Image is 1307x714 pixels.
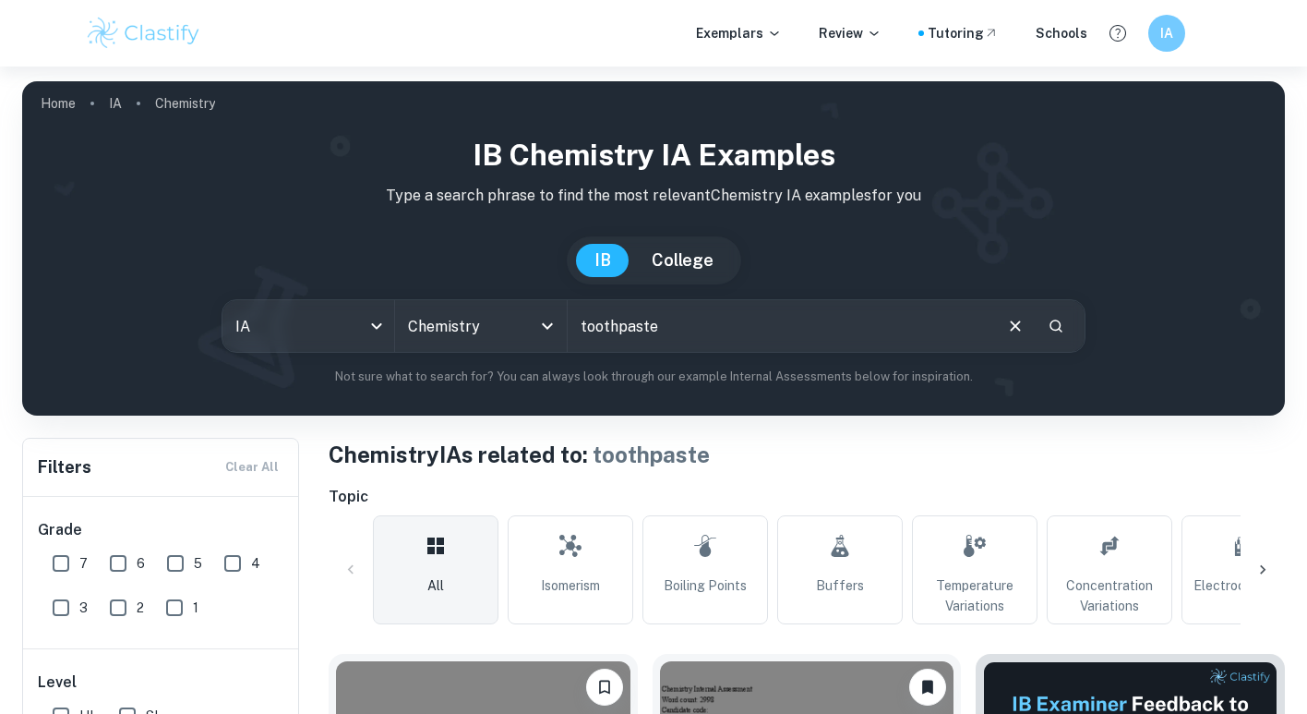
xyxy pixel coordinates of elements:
[1036,23,1087,43] a: Schools
[576,244,630,277] button: IB
[816,575,864,596] span: Buffers
[541,575,600,596] span: Isomerism
[329,486,1285,508] h6: Topic
[137,553,145,574] span: 6
[1193,575,1296,596] span: Electrochemistry
[1040,310,1072,342] button: Search
[1157,23,1178,43] h6: IA
[109,91,122,116] a: IA
[920,575,1029,616] span: Temperature Variations
[696,23,782,43] p: Exemplars
[37,185,1270,207] p: Type a search phrase to find the most relevant Chemistry IA examples for you
[534,313,560,339] button: Open
[85,15,202,52] img: Clastify logo
[37,368,1270,386] p: Not sure what to search for? You can always look through our example Internal Assessments below f...
[633,244,732,277] button: College
[819,23,881,43] p: Review
[37,133,1270,177] h1: IB Chemistry IA examples
[137,598,144,618] span: 2
[329,438,1285,471] h1: Chemistry IAs related to:
[251,553,260,574] span: 4
[22,81,1285,416] img: profile cover
[41,91,76,116] a: Home
[593,442,710,467] span: toothpaste
[38,672,285,694] h6: Level
[193,598,198,618] span: 1
[79,598,88,618] span: 3
[222,300,394,352] div: IA
[909,669,946,706] button: Unbookmark
[155,93,215,114] p: Chemistry
[1102,18,1133,49] button: Help and Feedback
[998,309,1033,344] button: Clear
[194,553,202,574] span: 5
[427,575,444,596] span: All
[586,669,623,706] button: Bookmark
[568,300,990,352] input: E.g. enthalpy of combustion, Winkler method, phosphate and temperature...
[79,553,88,574] span: 7
[1055,575,1164,616] span: Concentration Variations
[1148,15,1185,52] button: IA
[38,519,285,541] h6: Grade
[664,575,747,596] span: Boiling Points
[928,23,999,43] a: Tutoring
[38,454,91,480] h6: Filters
